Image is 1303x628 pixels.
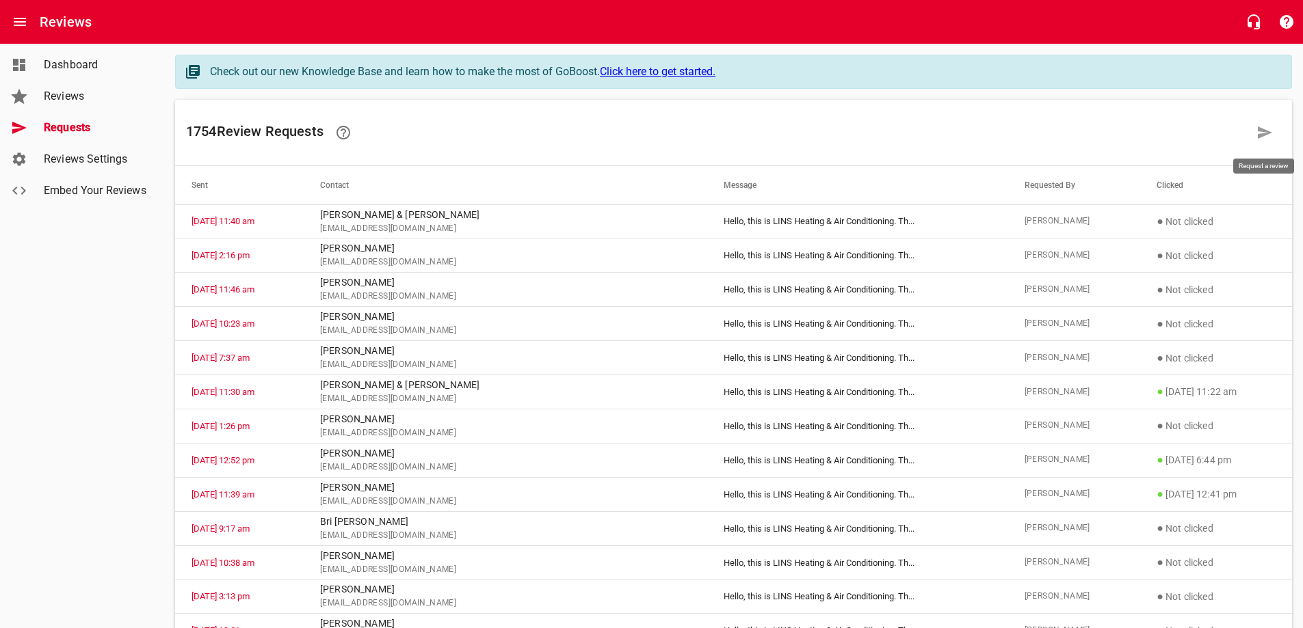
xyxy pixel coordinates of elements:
[320,426,691,440] span: [EMAIL_ADDRESS][DOMAIN_NAME]
[1157,419,1163,432] span: ●
[320,529,691,543] span: [EMAIL_ADDRESS][DOMAIN_NAME]
[192,318,254,329] a: [DATE] 10:23 am
[320,222,691,236] span: [EMAIL_ADDRESS][DOMAIN_NAME]
[1025,556,1124,569] span: [PERSON_NAME]
[44,57,148,73] span: Dashboard
[1157,351,1163,364] span: ●
[192,250,250,260] a: [DATE] 2:16 pm
[1157,383,1276,400] p: [DATE] 11:22 am
[600,65,715,78] a: Click here to get started.
[320,480,691,495] p: [PERSON_NAME]
[320,495,691,508] span: [EMAIL_ADDRESS][DOMAIN_NAME]
[1157,316,1276,332] p: Not clicked
[707,511,1008,545] td: Hello, this is LINS Heating & Air Conditioning. Th ...
[1157,590,1163,603] span: ●
[1140,166,1292,204] th: Clicked
[1157,418,1276,434] p: Not clicked
[1157,556,1163,569] span: ●
[1025,521,1124,535] span: [PERSON_NAME]
[320,461,691,474] span: [EMAIL_ADDRESS][DOMAIN_NAME]
[192,455,254,465] a: [DATE] 12:52 pm
[1157,247,1276,264] p: Not clicked
[1025,590,1124,603] span: [PERSON_NAME]
[320,582,691,597] p: [PERSON_NAME]
[320,358,691,372] span: [EMAIL_ADDRESS][DOMAIN_NAME]
[320,563,691,577] span: [EMAIL_ADDRESS][DOMAIN_NAME]
[320,344,691,358] p: [PERSON_NAME]
[707,204,1008,238] td: Hello, this is LINS Heating & Air Conditioning. Th ...
[1157,554,1276,571] p: Not clicked
[1157,486,1276,502] p: [DATE] 12:41 pm
[320,290,691,303] span: [EMAIL_ADDRESS][DOMAIN_NAME]
[320,378,691,392] p: [PERSON_NAME] & [PERSON_NAME]
[192,489,254,500] a: [DATE] 11:39 am
[44,151,148,167] span: Reviews Settings
[1157,213,1276,230] p: Not clicked
[1025,249,1124,262] span: [PERSON_NAME]
[707,409,1008,443] td: Hello, this is LINS Heating & Air Conditioning. Th ...
[707,545,1008,579] td: Hello, this is LINS Heating & Air Conditioning. Th ...
[192,523,250,534] a: [DATE] 9:17 am
[1157,282,1276,298] p: Not clicked
[320,208,691,222] p: [PERSON_NAME] & [PERSON_NAME]
[210,64,1278,80] div: Check out our new Knowledge Base and learn how to make the most of GoBoost.
[1157,350,1276,366] p: Not clicked
[1025,283,1124,297] span: [PERSON_NAME]
[3,5,36,38] button: Open drawer
[320,446,691,461] p: [PERSON_NAME]
[192,216,254,226] a: [DATE] 11:40 am
[44,88,148,105] span: Reviews
[1157,487,1163,500] span: ●
[320,392,691,406] span: [EMAIL_ADDRESS][DOMAIN_NAME]
[707,166,1008,204] th: Message
[1025,215,1124,228] span: [PERSON_NAME]
[320,549,691,563] p: [PERSON_NAME]
[320,310,691,324] p: [PERSON_NAME]
[1157,215,1163,228] span: ●
[320,275,691,290] p: [PERSON_NAME]
[40,11,92,33] h6: Reviews
[1157,453,1163,466] span: ●
[320,597,691,610] span: [EMAIL_ADDRESS][DOMAIN_NAME]
[707,375,1008,409] td: Hello, this is LINS Heating & Air Conditioning. Th ...
[1025,419,1124,433] span: [PERSON_NAME]
[1025,317,1124,331] span: [PERSON_NAME]
[1270,5,1303,38] button: Support Portal
[192,353,250,363] a: [DATE] 7:37 am
[1157,520,1276,536] p: Not clicked
[707,443,1008,477] td: Hello, this is LINS Heating & Air Conditioning. Th ...
[1008,166,1141,204] th: Requested By
[175,166,304,204] th: Sent
[707,341,1008,375] td: Hello, this is LINS Heating & Air Conditioning. Th ...
[1157,452,1276,468] p: [DATE] 6:44 pm
[192,421,250,431] a: [DATE] 1:26 pm
[304,166,707,204] th: Contact
[192,591,250,601] a: [DATE] 3:13 pm
[1025,351,1124,365] span: [PERSON_NAME]
[1025,453,1124,467] span: [PERSON_NAME]
[192,387,254,397] a: [DATE] 11:30 am
[320,515,691,529] p: Bri [PERSON_NAME]
[707,307,1008,341] td: Hello, this is LINS Heating & Air Conditioning. Th ...
[192,284,254,295] a: [DATE] 11:46 am
[1157,283,1163,296] span: ●
[44,182,148,199] span: Embed Your Reviews
[320,324,691,338] span: [EMAIL_ADDRESS][DOMAIN_NAME]
[707,238,1008,273] td: Hello, this is LINS Heating & Air Conditioning. Th ...
[1157,521,1163,534] span: ●
[44,120,148,136] span: Requests
[192,558,254,568] a: [DATE] 10:38 am
[1025,385,1124,399] span: [PERSON_NAME]
[1025,487,1124,501] span: [PERSON_NAME]
[1157,249,1163,262] span: ●
[320,256,691,269] span: [EMAIL_ADDRESS][DOMAIN_NAME]
[186,116,1248,149] h6: 1754 Review Request s
[1237,5,1270,38] button: Live Chat
[1157,317,1163,330] span: ●
[707,477,1008,511] td: Hello, this is LINS Heating & Air Conditioning. Th ...
[707,273,1008,307] td: Hello, this is LINS Heating & Air Conditioning. Th ...
[1157,385,1163,398] span: ●
[320,412,691,426] p: [PERSON_NAME]
[707,579,1008,614] td: Hello, this is LINS Heating & Air Conditioning. Th ...
[320,241,691,256] p: [PERSON_NAME]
